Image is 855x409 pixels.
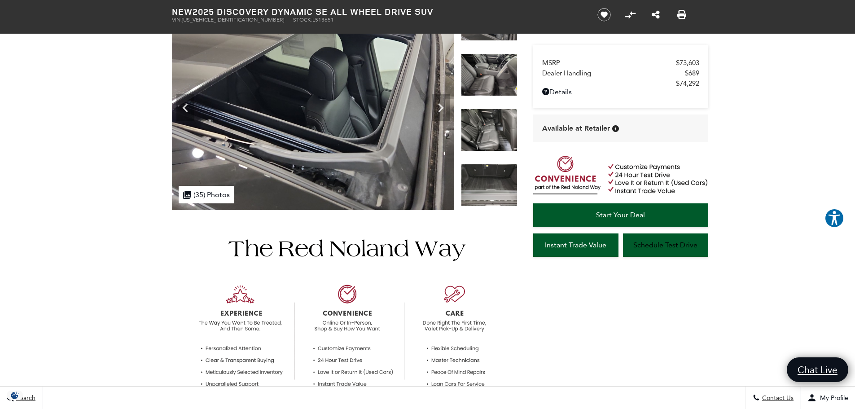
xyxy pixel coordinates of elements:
button: Compare vehicle [623,8,637,22]
strong: New [172,5,193,18]
button: Explore your accessibility options [824,208,844,228]
img: New 2025 Eiger Grey LAND ROVER Dynamic SE image 29 [461,109,517,151]
span: My Profile [816,394,848,402]
a: Details [542,88,699,96]
img: New 2025 Eiger Grey LAND ROVER Dynamic SE image 30 [461,164,517,207]
iframe: YouTube video player [533,261,708,403]
a: Start Your Deal [533,203,708,227]
div: Vehicle is in stock and ready for immediate delivery. Due to demand, availability is subject to c... [612,125,619,132]
span: $73,603 [676,59,699,67]
span: Chat Live [793,364,842,376]
a: Schedule Test Drive [623,233,708,257]
h1: 2025 Discovery Dynamic SE All Wheel Drive SUV [172,7,583,17]
section: Click to Open Cookie Consent Modal [4,391,25,400]
span: Instant Trade Value [545,241,606,249]
span: $689 [685,69,699,77]
a: Dealer Handling $689 [542,69,699,77]
a: Share this New 2025 Discovery Dynamic SE All Wheel Drive SUV [652,9,660,20]
div: Previous [176,94,194,121]
span: [US_VEHICLE_IDENTIFICATION_NUMBER] [182,17,284,23]
span: Stock: [293,17,312,23]
button: Save vehicle [594,8,614,22]
span: Contact Us [760,394,794,402]
a: MSRP $73,603 [542,59,699,67]
span: Start Your Deal [596,211,645,219]
div: (35) Photos [179,186,234,203]
img: New 2025 Eiger Grey LAND ROVER Dynamic SE image 28 [461,53,517,96]
span: Available at Retailer [542,123,610,133]
span: Dealer Handling [542,69,685,77]
a: $74,292 [542,79,699,88]
a: Chat Live [787,357,848,382]
a: Print this New 2025 Discovery Dynamic SE All Wheel Drive SUV [677,9,686,20]
span: L513651 [312,17,334,23]
img: Opt-Out Icon [4,391,25,400]
span: VIN: [172,17,182,23]
a: Instant Trade Value [533,233,618,257]
div: Next [432,94,450,121]
aside: Accessibility Help Desk [824,208,844,230]
span: Schedule Test Drive [633,241,697,249]
span: $74,292 [676,79,699,88]
button: Open user profile menu [801,387,855,409]
span: MSRP [542,59,676,67]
